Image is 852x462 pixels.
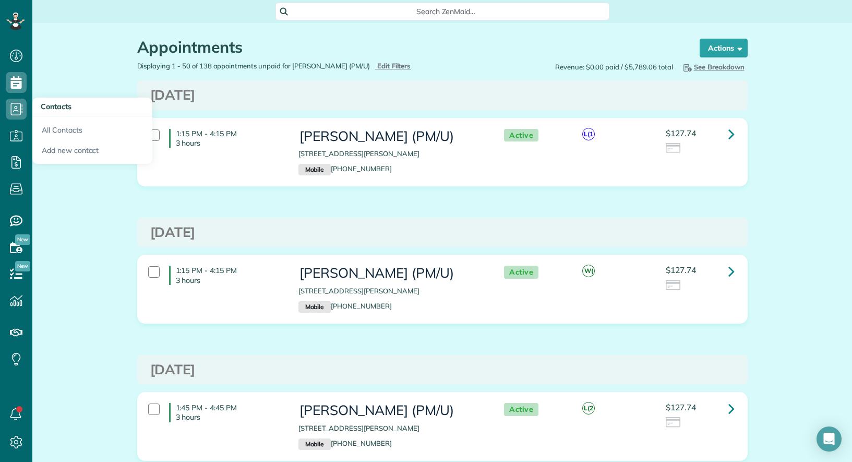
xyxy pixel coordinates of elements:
[375,62,411,70] a: Edit Filters
[41,102,71,111] span: Contacts
[298,439,392,447] a: Mobile[PHONE_NUMBER]
[666,265,696,275] span: $127.74
[666,128,696,138] span: $127.74
[32,140,152,164] a: Add new contact
[150,88,735,103] h3: [DATE]
[298,301,331,313] small: Mobile
[137,39,680,56] h1: Appointments
[32,116,152,140] a: All Contacts
[176,412,283,422] p: 3 hours
[298,286,483,296] p: [STREET_ADDRESS][PERSON_NAME]
[176,138,283,148] p: 3 hours
[15,234,30,245] span: New
[582,128,595,140] span: L(1
[150,225,735,240] h3: [DATE]
[15,261,30,271] span: New
[169,403,283,422] h4: 1:45 PM - 4:45 PM
[681,63,745,71] span: See Breakdown
[666,280,681,292] img: icon_credit_card_neutral-3d9a980bd25ce6dbb0f2033d7200983694762465c175678fcbc2d8f4bc43548e.png
[817,427,842,452] div: Open Intercom Messenger
[504,129,538,142] span: Active
[298,164,331,175] small: Mobile
[666,402,696,412] span: $127.74
[555,62,673,72] span: Revenue: $0.00 paid / $5,789.06 total
[377,62,411,70] span: Edit Filters
[298,164,392,173] a: Mobile[PHONE_NUMBER]
[298,129,483,144] h3: [PERSON_NAME] (PM/U)
[298,423,483,433] p: [STREET_ADDRESS][PERSON_NAME]
[678,61,748,73] button: See Breakdown
[169,129,283,148] h4: 1:15 PM - 4:15 PM
[582,402,595,414] span: L(2
[298,266,483,281] h3: [PERSON_NAME] (PM/U)
[666,417,681,429] img: icon_credit_card_neutral-3d9a980bd25ce6dbb0f2033d7200983694762465c175678fcbc2d8f4bc43548e.png
[129,61,442,71] div: Displaying 1 - 50 of 138 appointments unpaid for [PERSON_NAME] (PM/U)
[298,439,331,450] small: Mobile
[700,39,748,57] button: Actions
[298,149,483,159] p: [STREET_ADDRESS][PERSON_NAME]
[298,403,483,418] h3: [PERSON_NAME] (PM/U)
[666,143,681,155] img: icon_credit_card_neutral-3d9a980bd25ce6dbb0f2033d7200983694762465c175678fcbc2d8f4bc43548e.png
[298,302,392,310] a: Mobile[PHONE_NUMBER]
[169,266,283,285] h4: 1:15 PM - 4:15 PM
[504,403,538,416] span: Active
[582,265,595,277] span: W(
[504,266,538,279] span: Active
[176,276,283,285] p: 3 hours
[150,362,735,377] h3: [DATE]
